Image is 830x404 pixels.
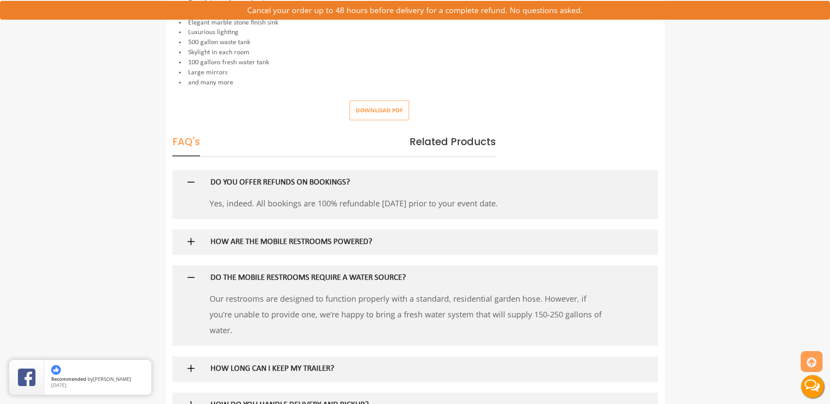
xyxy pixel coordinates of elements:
[186,363,196,374] img: plus icon sign
[186,272,196,283] img: plus icon sign
[795,369,830,404] button: Live Chat
[172,58,658,68] li: 100 gallons fresh water tank
[343,106,409,114] a: Download pdf
[410,135,496,149] span: Related Products
[51,365,61,375] img: thumbs up icon
[210,195,606,211] p: Yes, indeed. All bookings are 100% refundable [DATE] prior to your event date.
[172,68,658,78] li: Large mirrors
[51,376,86,382] span: Recommended
[93,376,131,382] span: [PERSON_NAME]
[51,382,67,388] span: [DATE]
[210,238,591,247] h5: HOW ARE THE MOBILE RESTROOMS POWERED?
[172,135,200,157] span: FAQ's
[210,274,591,283] h5: DO THE MOBILE RESTROOMS REQUIRE A WATER SOURCE?
[172,78,658,88] li: and many more
[350,101,409,120] button: Download pdf
[210,291,606,338] p: Our restrooms are designed to function properly with a standard, residential garden hose. However...
[172,48,658,58] li: Skylight in each room
[186,236,196,247] img: plus icon sign
[172,18,658,28] li: Elegant marble stone finish sink
[210,365,591,374] h5: HOW LONG CAN I KEEP MY TRAILER?
[51,376,144,383] span: by
[210,178,591,188] h5: DO YOU OFFER REFUNDS ON BOOKINGS?
[186,177,196,188] img: minus icon sign
[172,38,658,48] li: 500 gallon waste tank
[18,369,35,386] img: Review Rating
[172,28,658,38] li: Luxurious lighting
